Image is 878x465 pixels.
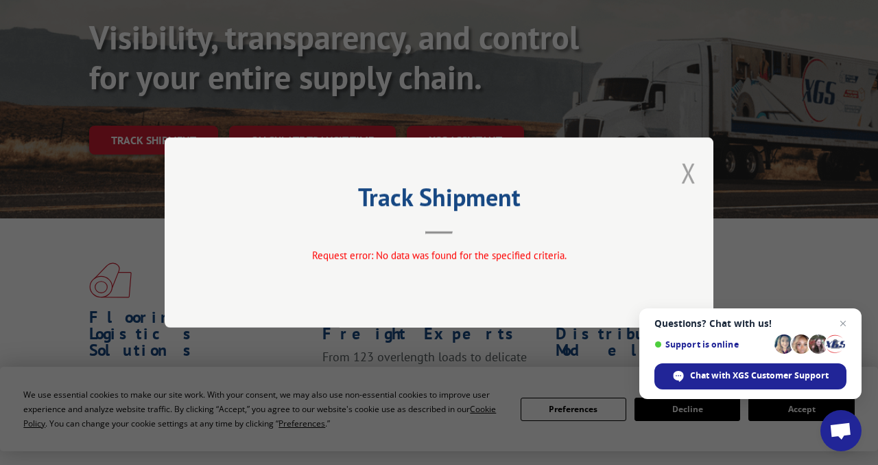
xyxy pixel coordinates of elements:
span: Chat with XGS Customer Support [654,363,846,389]
h2: Track Shipment [233,188,645,214]
button: Close modal [681,155,696,191]
span: Request error: No data was found for the specified criteria. [312,249,567,262]
span: Chat with XGS Customer Support [690,370,829,382]
span: Questions? Chat with us! [654,318,846,329]
span: Support is online [654,339,770,350]
a: Open chat [820,410,862,451]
